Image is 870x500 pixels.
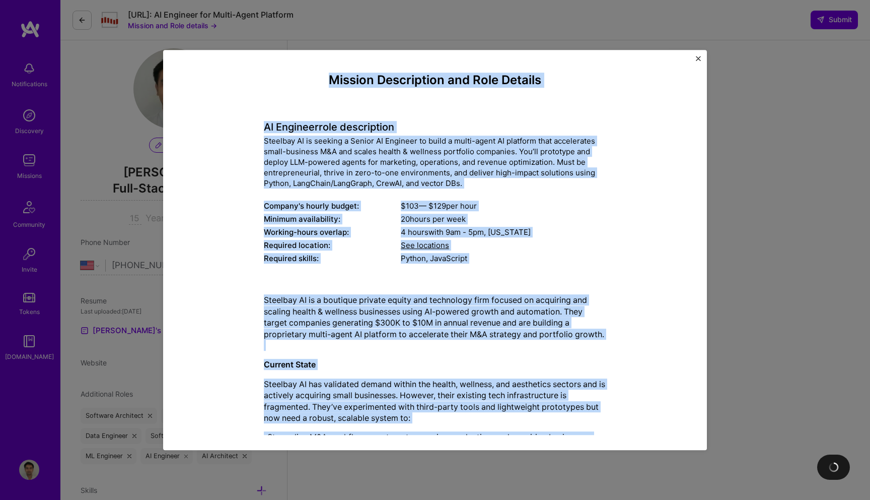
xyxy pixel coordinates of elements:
[264,73,606,88] h4: Mission Description and Role Details
[401,241,449,251] span: See locations
[264,136,606,189] div: Steelbay AI is seeking a Senior AI Engineer to build a multi-agent AI platform that accelerates s...
[401,227,606,238] div: 4 hours with [US_STATE]
[444,228,488,237] span: 9am - 5pm ,
[264,214,401,225] div: Minimum availability:
[401,214,606,225] div: 20 hours per week
[264,432,606,443] p: -Streamline M&A workflows – automate sourcing, evaluating, and acquiring businesses.
[401,254,606,264] div: Python, JavaScript
[264,121,606,134] h4: AI Engineer role description
[264,201,401,212] div: Company's hourly budget:
[264,379,606,424] p: Steelbay AI has validated demand within the health, wellness, and aesthetics sectors and is activ...
[264,360,316,370] strong: Current State
[264,295,606,351] p: Steelbay AI is a boutique private equity and technology firm focused on acquiring and scaling hea...
[264,254,401,264] div: Required skills:
[401,201,606,212] div: $ 103 — $ 129 per hour
[264,240,401,251] div: Required location:
[696,56,701,67] button: Close
[264,227,401,238] div: Working-hours overlap:
[827,461,840,473] img: loading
